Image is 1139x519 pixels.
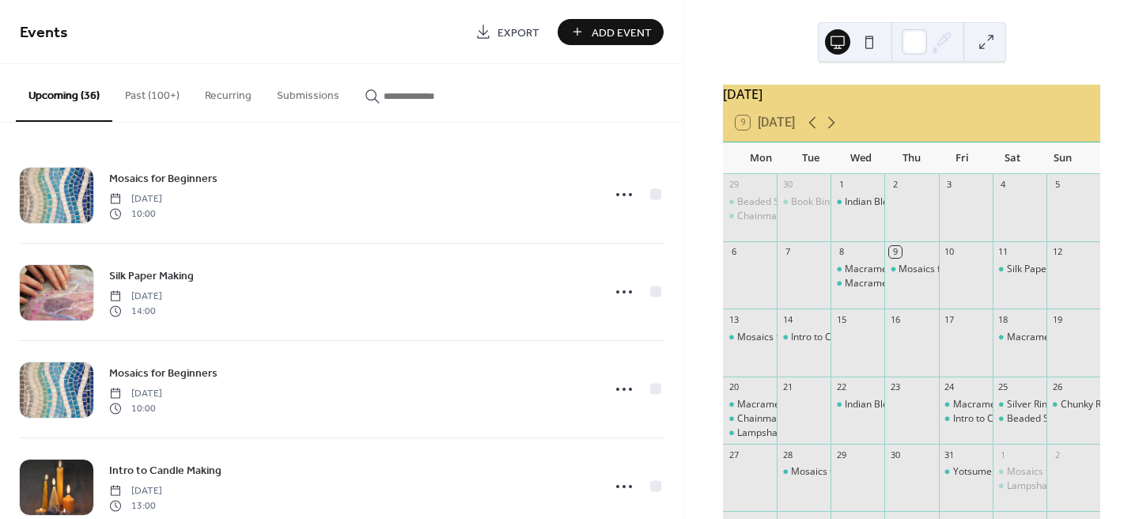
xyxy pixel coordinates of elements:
[109,267,194,285] a: Silk Paper Making
[884,263,938,276] div: Mosaics for Beginners
[993,412,1046,426] div: Beaded Snowflake
[889,381,901,393] div: 23
[728,246,740,258] div: 6
[791,465,890,479] div: Mosaics for Beginners
[997,246,1009,258] div: 11
[835,449,847,460] div: 29
[728,381,740,393] div: 20
[889,179,901,191] div: 2
[953,465,1116,479] div: Yotsume Toji - Japanese Stab Binding
[889,449,901,460] div: 30
[939,412,993,426] div: Intro to Candle Making
[831,263,884,276] div: Macrame Bracelet
[1037,142,1088,174] div: Sun
[836,142,887,174] div: Wed
[845,195,934,209] div: Indian Block Printing
[845,398,934,411] div: Indian Block Printing
[997,313,1009,325] div: 18
[109,364,218,382] a: Mosaics for Beginners
[1051,246,1063,258] div: 12
[835,381,847,393] div: 22
[723,195,777,209] div: Beaded Snowflake
[953,398,1036,411] div: Macrame Pumpkin
[737,398,840,411] div: Macrame Plant Hanger
[944,246,955,258] div: 10
[728,449,740,460] div: 27
[264,64,352,120] button: Submissions
[1007,412,1088,426] div: Beaded Snowflake
[944,179,955,191] div: 3
[737,331,836,344] div: Mosaics for Beginners
[109,387,162,401] span: [DATE]
[899,263,997,276] div: Mosaics for Beginners
[889,313,901,325] div: 16
[777,465,831,479] div: Mosaics for Beginners
[737,210,850,223] div: Chainmaille - Helmweave
[937,142,987,174] div: Fri
[1046,398,1100,411] div: Chunky Rope Necklace
[109,290,162,304] span: [DATE]
[781,179,793,191] div: 30
[109,366,218,382] span: Mosaics for Beginners
[835,313,847,325] div: 15
[112,64,192,120] button: Past (100+)
[944,313,955,325] div: 17
[728,313,740,325] div: 13
[592,25,652,41] span: Add Event
[728,179,740,191] div: 29
[831,398,884,411] div: Indian Block Printing
[939,398,993,411] div: Macrame Pumpkin
[736,142,786,174] div: Mon
[791,195,911,209] div: Book Binding - Casebinding
[498,25,539,41] span: Export
[109,192,162,206] span: [DATE]
[1051,179,1063,191] div: 5
[835,246,847,258] div: 8
[109,171,218,188] span: Mosaics for Beginners
[109,304,162,318] span: 14:00
[1051,313,1063,325] div: 19
[944,449,955,460] div: 31
[993,331,1046,344] div: Macrame Bracelet
[1051,381,1063,393] div: 26
[109,484,162,498] span: [DATE]
[723,412,777,426] div: Chainmaille - Helmweave
[723,331,777,344] div: Mosaics for Beginners
[939,465,993,479] div: Yotsume Toji - Japanese Stab Binding
[109,169,218,188] a: Mosaics for Beginners
[791,331,891,344] div: Intro to Candle Making
[1007,398,1088,411] div: Silver Ring Making
[1007,479,1093,493] div: Lampshade Making
[993,263,1046,276] div: Silk Paper Making
[109,206,162,221] span: 10:00
[781,381,793,393] div: 21
[192,64,264,120] button: Recurring
[845,263,927,276] div: Macrame Bracelet
[1007,263,1085,276] div: Silk Paper Making
[781,449,793,460] div: 28
[831,195,884,209] div: Indian Block Printing
[723,426,777,440] div: Lampshade Making
[1007,331,1089,344] div: Macrame Bracelet
[109,463,221,479] span: Intro to Candle Making
[845,277,991,290] div: Macrame Christmas Decorations
[777,331,831,344] div: Intro to Candle Making
[109,498,162,513] span: 13:00
[987,142,1038,174] div: Sat
[993,465,1046,479] div: Mosaics for Beginners
[1007,465,1106,479] div: Mosaics for Beginners
[723,210,777,223] div: Chainmaille - Helmweave
[944,381,955,393] div: 24
[997,179,1009,191] div: 4
[887,142,937,174] div: Thu
[464,19,551,45] a: Export
[889,246,901,258] div: 9
[558,19,664,45] a: Add Event
[777,195,831,209] div: Book Binding - Casebinding
[781,313,793,325] div: 14
[993,398,1046,411] div: Silver Ring Making
[723,398,777,411] div: Macrame Plant Hanger
[831,277,884,290] div: Macrame Christmas Decorations
[737,195,819,209] div: Beaded Snowflake
[997,449,1009,460] div: 1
